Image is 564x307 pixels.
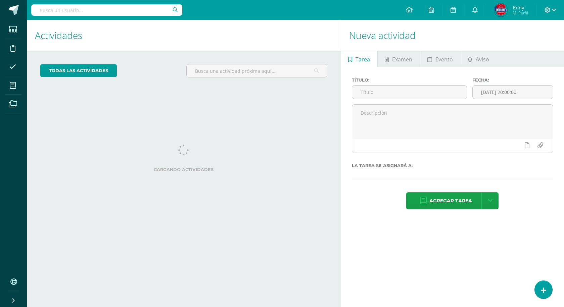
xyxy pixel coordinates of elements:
label: Fecha: [472,78,553,83]
label: La tarea se asignará a: [352,163,553,168]
img: 52015bfa6619e31c320bf5792f1c1278.png [494,3,508,17]
input: Fecha de entrega [473,86,553,99]
a: Examen [378,51,420,67]
label: Título: [352,78,467,83]
a: Aviso [460,51,496,67]
span: Aviso [476,51,489,67]
span: Examen [392,51,412,67]
span: Tarea [356,51,370,67]
a: Tarea [341,51,377,67]
input: Busca un usuario... [31,4,182,16]
label: Cargando actividades [40,167,327,172]
span: Evento [435,51,453,67]
a: todas las Actividades [40,64,117,77]
span: Mi Perfil [513,10,528,16]
span: Agregar tarea [429,193,472,209]
input: Busca una actividad próxima aquí... [187,64,327,78]
input: Título [352,86,467,99]
span: Rony [513,4,528,11]
h1: Nueva actividad [349,20,556,51]
h1: Actividades [35,20,333,51]
a: Evento [420,51,460,67]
